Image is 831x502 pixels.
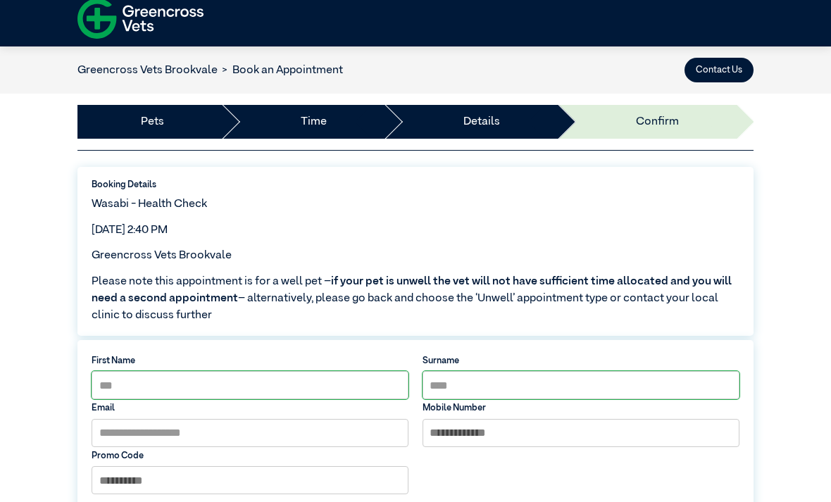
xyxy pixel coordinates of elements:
span: Wasabi - Health Check [92,199,207,211]
a: Greencross Vets Brookvale [77,65,218,77]
a: Time [301,114,327,131]
li: Book an Appointment [218,63,343,80]
span: [DATE] 2:40 PM [92,225,168,237]
span: Please note this appointment is for a well pet – – alternatively, please go back and choose the ‘... [92,274,739,325]
label: First Name [92,355,408,368]
label: Booking Details [92,179,739,192]
label: Surname [423,355,739,368]
a: Pets [141,114,164,131]
a: Details [463,114,500,131]
label: Promo Code [92,450,408,463]
span: if your pet is unwell the vet will not have sufficient time allocated and you will need a second ... [92,277,732,305]
label: Email [92,402,408,415]
button: Contact Us [685,58,754,83]
nav: breadcrumb [77,63,343,80]
label: Mobile Number [423,402,739,415]
span: Greencross Vets Brookvale [92,251,232,262]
